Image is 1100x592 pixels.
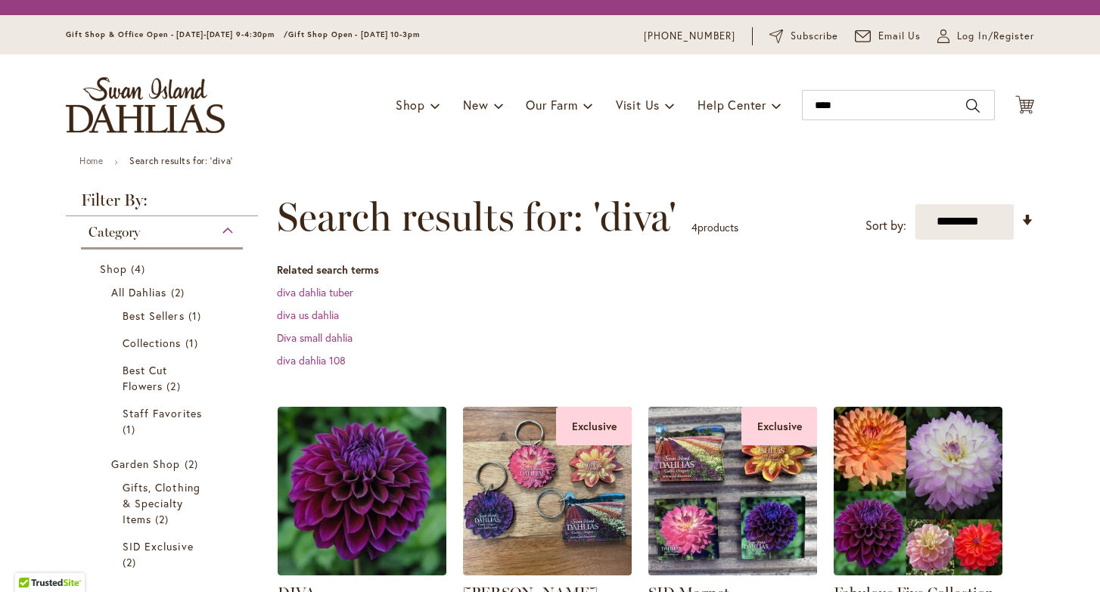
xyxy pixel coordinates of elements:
[123,405,205,437] a: Staff Favorites
[123,308,205,324] a: Best Sellers
[463,564,632,578] a: 4 SID dahlia keychains Exclusive
[171,284,188,300] span: 2
[698,97,766,113] span: Help Center
[526,97,577,113] span: Our Farm
[66,77,225,133] a: store logo
[855,29,921,44] a: Email Us
[155,511,172,527] span: 2
[691,215,738,240] p: products
[691,220,698,234] span: 4
[791,29,838,44] span: Subscribe
[878,29,921,44] span: Email Us
[185,456,202,472] span: 2
[111,284,216,300] a: All Dahlias
[556,407,632,445] div: Exclusive
[834,564,1002,578] a: Fabulous Five Collection
[188,308,205,324] span: 1
[66,29,288,39] span: Gift Shop & Office Open - [DATE]-[DATE] 9-4:30pm /
[123,308,185,323] span: Best Sellers
[288,29,420,39] span: Gift Shop Open - [DATE] 10-3pm
[277,308,339,322] a: diva us dahlia
[123,538,205,570] a: SID Exclusive
[123,363,167,393] span: Best Cut Flowers
[278,407,446,575] img: Diva
[123,421,139,437] span: 1
[277,194,676,240] span: Search results for: 'diva'
[129,155,233,166] strong: Search results for: 'diva'
[79,155,103,166] a: Home
[123,480,200,526] span: Gifts, Clothing & Specialty Items
[66,192,258,216] strong: Filter By:
[185,335,202,351] span: 1
[957,29,1034,44] span: Log In/Register
[123,554,140,570] span: 2
[769,29,838,44] a: Subscribe
[123,335,205,351] a: Collections
[277,285,353,299] a: diva dahlia tuber
[111,456,216,472] a: Garden Shop
[741,407,817,445] div: Exclusive
[89,224,140,240] span: Category
[278,564,446,578] a: Diva
[123,539,194,553] span: SID Exclusive
[111,457,181,471] span: Garden Shop
[277,353,346,367] a: diva dahlia 108
[123,336,182,350] span: Collections
[111,285,167,299] span: All Dahlias
[123,362,205,394] a: Best Cut Flowers
[100,262,127,276] span: Shop
[277,330,353,345] a: Diva small dahlia
[648,407,817,575] img: SID Magnet
[277,262,1034,277] dt: Related search terms
[644,29,735,44] a: [PHONE_NUMBER]
[648,564,817,578] a: SID Magnet Exclusive
[100,261,228,277] a: Shop
[463,97,488,113] span: New
[166,378,184,394] span: 2
[616,97,660,113] span: Visit Us
[865,212,906,240] label: Sort by:
[396,97,425,113] span: Shop
[937,29,1034,44] a: Log In/Register
[463,407,632,575] img: 4 SID dahlia keychains
[123,406,202,420] span: Staff Favorites
[131,261,149,277] span: 4
[123,479,205,527] a: Gifts, Clothing &amp; Specialty Items
[834,407,1002,575] img: Fabulous Five Collection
